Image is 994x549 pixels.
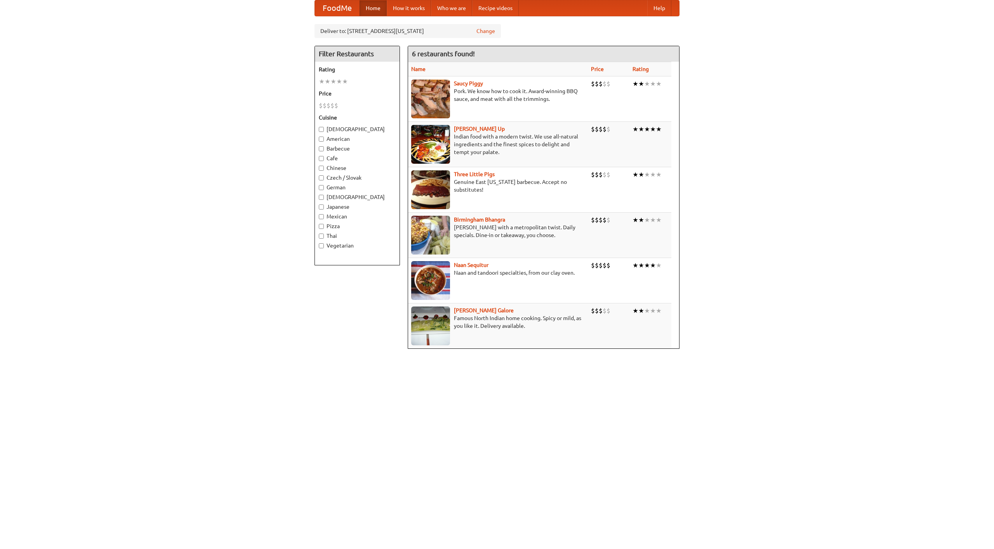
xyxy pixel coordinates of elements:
[656,125,662,133] li: ★
[644,170,650,179] li: ★
[411,125,450,164] img: curryup.jpg
[319,166,324,171] input: Chinese
[454,171,495,177] a: Three Little Pigs
[411,223,585,239] p: [PERSON_NAME] with a metropolitan twist. Daily specials. Dine-in or takeaway, you choose.
[650,80,656,88] li: ★
[411,80,450,118] img: saucy.jpg
[319,184,396,191] label: German
[633,307,638,315] li: ★
[603,216,606,224] li: $
[603,307,606,315] li: $
[595,307,599,315] li: $
[319,137,324,142] input: American
[606,216,610,224] li: $
[319,174,396,182] label: Czech / Slovak
[638,216,644,224] li: ★
[319,135,396,143] label: American
[476,27,495,35] a: Change
[319,195,324,200] input: [DEMOGRAPHIC_DATA]
[599,307,603,315] li: $
[319,164,396,172] label: Chinese
[644,307,650,315] li: ★
[644,125,650,133] li: ★
[319,185,324,190] input: German
[319,127,324,132] input: [DEMOGRAPHIC_DATA]
[315,0,360,16] a: FoodMe
[319,234,324,239] input: Thai
[606,307,610,315] li: $
[336,77,342,86] li: ★
[315,24,501,38] div: Deliver to: [STREET_ADDRESS][US_STATE]
[454,262,488,268] b: Naan Sequitur
[644,80,650,88] li: ★
[411,216,450,255] img: bhangra.jpg
[319,66,396,73] h5: Rating
[606,170,610,179] li: $
[650,170,656,179] li: ★
[633,216,638,224] li: ★
[319,114,396,121] h5: Cuisine
[606,261,610,270] li: $
[330,77,336,86] li: ★
[603,170,606,179] li: $
[319,90,396,97] h5: Price
[595,125,599,133] li: $
[591,307,595,315] li: $
[454,307,514,313] a: [PERSON_NAME] Galore
[319,175,324,180] input: Czech / Slovak
[454,216,505,223] a: Birmingham Bhangra
[319,242,396,249] label: Vegetarian
[606,125,610,133] li: $
[656,216,662,224] li: ★
[319,146,324,151] input: Barbecue
[319,204,324,210] input: Japanese
[599,216,603,224] li: $
[603,125,606,133] li: $
[319,232,396,240] label: Thai
[638,307,644,315] li: ★
[325,77,330,86] li: ★
[360,0,387,16] a: Home
[411,66,426,72] a: Name
[656,80,662,88] li: ★
[472,0,519,16] a: Recipe videos
[411,269,585,277] p: Naan and tandoori specialties, from our clay oven.
[319,154,396,162] label: Cafe
[334,101,338,110] li: $
[319,203,396,211] label: Japanese
[454,126,505,132] b: [PERSON_NAME] Up
[595,261,599,270] li: $
[319,101,323,110] li: $
[633,170,638,179] li: ★
[387,0,431,16] a: How it works
[319,77,325,86] li: ★
[656,170,662,179] li: ★
[319,193,396,201] label: [DEMOGRAPHIC_DATA]
[595,80,599,88] li: $
[656,307,662,315] li: ★
[599,261,603,270] li: $
[319,222,396,230] label: Pizza
[650,307,656,315] li: ★
[412,50,475,57] ng-pluralize: 6 restaurants found!
[633,261,638,270] li: ★
[411,170,450,209] img: littlepigs.jpg
[650,261,656,270] li: ★
[315,46,400,62] h4: Filter Restaurants
[327,101,330,110] li: $
[591,80,595,88] li: $
[431,0,472,16] a: Who we are
[319,243,324,248] input: Vegetarian
[647,0,671,16] a: Help
[411,314,585,330] p: Famous North Indian home cooking. Spicy or mild, as you like it. Delivery available.
[595,216,599,224] li: $
[319,145,396,152] label: Barbecue
[650,125,656,133] li: ★
[342,77,348,86] li: ★
[591,125,595,133] li: $
[638,170,644,179] li: ★
[330,101,334,110] li: $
